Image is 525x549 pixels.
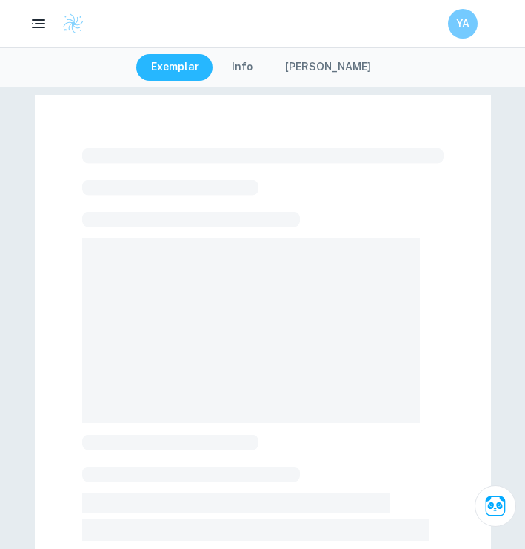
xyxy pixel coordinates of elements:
[270,54,386,81] button: [PERSON_NAME]
[448,9,478,39] button: YA
[136,54,214,81] button: Exemplar
[475,485,516,527] button: Ask Clai
[455,16,472,32] h6: YA
[53,13,84,35] a: Clastify logo
[62,13,84,35] img: Clastify logo
[217,54,267,81] button: Info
